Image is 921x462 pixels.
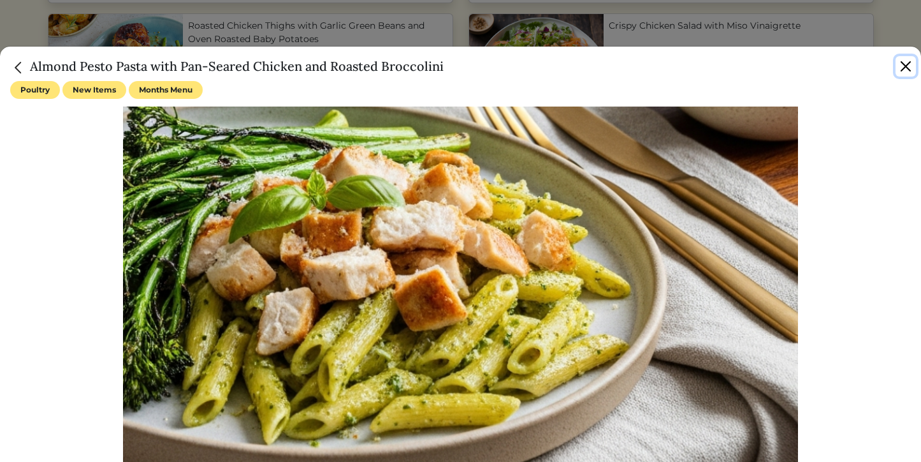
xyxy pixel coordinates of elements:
[10,58,30,74] a: Close
[896,56,916,77] button: Close
[10,57,444,76] h5: Almond Pesto Pasta with Pan-Seared Chicken and Roasted Broccolini
[10,81,60,99] span: Poultry
[62,81,126,99] span: New Items
[10,59,27,76] img: back_caret-0738dc900bf9763b5e5a40894073b948e17d9601fd527fca9689b06ce300169f.svg
[129,81,203,99] span: Months Menu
